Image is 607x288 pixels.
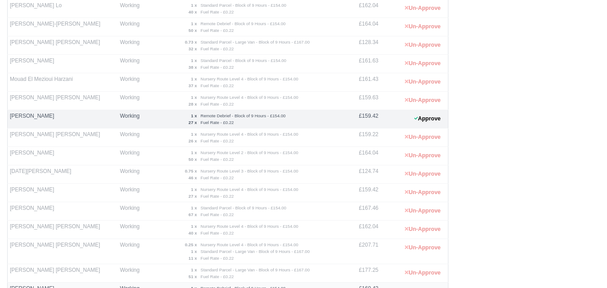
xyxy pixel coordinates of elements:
[8,264,118,282] td: [PERSON_NAME] [PERSON_NAME]
[118,146,151,165] td: Working
[191,58,197,63] strong: 1 x
[200,120,234,125] small: Fuel Rate - £0.22
[200,65,234,70] small: Fuel Rate - £0.22
[8,110,118,128] td: [PERSON_NAME]
[118,165,151,183] td: Working
[400,2,445,15] button: Un-Approve
[200,242,298,247] small: Nursery Route Level 4 - Block of 9 Hours - £154.00
[8,239,118,264] td: [PERSON_NAME] [PERSON_NAME]
[8,91,118,110] td: [PERSON_NAME] [PERSON_NAME]
[341,128,381,146] td: £159.22
[8,146,118,165] td: [PERSON_NAME]
[189,175,197,180] strong: 46 x
[341,202,381,220] td: £167.46
[200,230,234,235] small: Fuel Rate - £0.22
[341,220,381,239] td: £162.04
[185,242,197,247] strong: 0.25 x
[200,175,234,180] small: Fuel Rate - £0.22
[200,138,234,143] small: Fuel Rate - £0.22
[409,112,446,125] button: Approve
[400,39,445,52] button: Un-Approve
[118,264,151,282] td: Working
[118,239,151,264] td: Working
[189,212,197,217] strong: 67 x
[191,267,197,272] strong: 1 x
[341,264,381,282] td: £177.25
[400,94,445,107] button: Un-Approve
[200,21,285,26] small: Remote Debrief - Block of 9 Hours - £154.00
[189,102,197,106] strong: 28 x
[191,3,197,8] strong: 1 x
[400,266,445,279] button: Un-Approve
[8,202,118,220] td: [PERSON_NAME]
[200,274,234,279] small: Fuel Rate - £0.22
[118,110,151,128] td: Working
[341,36,381,54] td: £128.34
[189,46,197,51] strong: 32 x
[118,73,151,91] td: Working
[200,194,234,199] small: Fuel Rate - £0.22
[200,157,234,162] small: Fuel Rate - £0.22
[341,239,381,264] td: £207.71
[191,113,197,118] strong: 1 x
[200,102,234,106] small: Fuel Rate - £0.22
[8,183,118,202] td: [PERSON_NAME]
[400,131,445,144] button: Un-Approve
[200,168,298,173] small: Nursery Route Level 3 - Block of 9 Hours - £154.00
[200,256,234,261] small: Fuel Rate - £0.22
[400,223,445,236] button: Un-Approve
[400,186,445,199] button: Un-Approve
[189,157,197,162] strong: 50 x
[118,54,151,73] td: Working
[400,149,445,162] button: Un-Approve
[118,18,151,36] td: Working
[562,245,607,288] div: Chat Widget
[189,65,197,70] strong: 38 x
[400,20,445,33] button: Un-Approve
[341,146,381,165] td: £164.04
[341,165,381,183] td: £124.74
[400,75,445,89] button: Un-Approve
[400,168,445,181] button: Un-Approve
[200,28,234,33] small: Fuel Rate - £0.22
[200,187,298,192] small: Nursery Route Level 4 - Block of 9 Hours - £154.00
[185,168,197,173] strong: 0.75 x
[189,138,197,143] strong: 26 x
[200,58,286,63] small: Standard Parcel - Block of 9 Hours - £154.00
[400,241,445,254] button: Un-Approve
[191,21,197,26] strong: 1 x
[341,183,381,202] td: £159.42
[200,113,285,118] small: Remote Debrief - Block of 9 Hours - £154.00
[200,3,286,8] small: Standard Parcel - Block of 9 Hours - £154.00
[8,165,118,183] td: [DATE][PERSON_NAME]
[341,54,381,73] td: £161.63
[200,212,234,217] small: Fuel Rate - £0.22
[118,128,151,146] td: Working
[189,194,197,199] strong: 27 x
[341,73,381,91] td: £161.43
[8,220,118,239] td: [PERSON_NAME] [PERSON_NAME]
[200,95,298,100] small: Nursery Route Level 4 - Block of 9 Hours - £154.00
[191,95,197,100] strong: 1 x
[118,91,151,110] td: Working
[200,76,298,81] small: Nursery Route Level 4 - Block of 9 Hours - £154.00
[118,183,151,202] td: Working
[341,91,381,110] td: £159.63
[189,256,197,261] strong: 11 x
[185,40,197,44] strong: 0.73 x
[200,249,310,254] small: Standard Parcel - Large Van - Block of 9 Hours - £167.00
[189,28,197,33] strong: 50 x
[8,54,118,73] td: [PERSON_NAME]
[200,150,298,155] small: Nursery Route Level 2 - Block of 9 Hours - £154.00
[341,18,381,36] td: £164.04
[191,150,197,155] strong: 1 x
[200,40,310,44] small: Standard Parcel - Large Van - Block of 9 Hours - £167.00
[200,9,234,14] small: Fuel Rate - £0.22
[200,205,286,210] small: Standard Parcel - Block of 9 Hours - £154.00
[191,205,197,210] strong: 1 x
[189,9,197,14] strong: 40 x
[191,76,197,81] strong: 1 x
[189,230,197,235] strong: 40 x
[189,83,197,88] strong: 37 x
[191,224,197,229] strong: 1 x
